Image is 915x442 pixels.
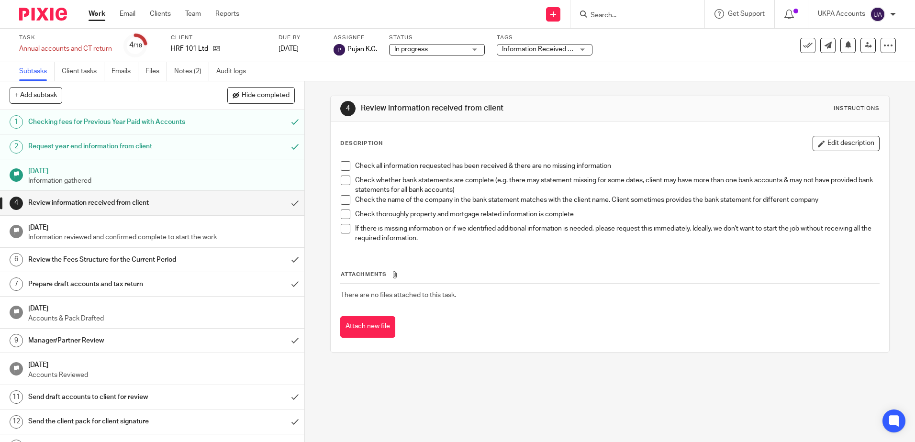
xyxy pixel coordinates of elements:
[129,40,142,51] div: 4
[10,87,62,103] button: + Add subtask
[28,358,295,370] h1: [DATE]
[10,253,23,266] div: 6
[134,43,142,48] small: /18
[355,176,879,195] p: Check whether bank statements are complete (e.g. there may statement missing for some dates, clie...
[19,8,67,21] img: Pixie
[28,333,193,348] h1: Manager/Partner Review
[215,9,239,19] a: Reports
[502,46,577,53] span: Information Received + 1
[340,101,356,116] div: 4
[242,92,290,99] span: Hide completed
[171,34,267,42] label: Client
[10,197,23,210] div: 4
[216,62,253,81] a: Audit logs
[340,140,383,147] p: Description
[10,415,23,429] div: 12
[28,314,295,323] p: Accounts & Pack Drafted
[834,105,880,112] div: Instructions
[355,195,879,205] p: Check the name of the company in the bank statement matches with the client name. Client sometime...
[227,87,295,103] button: Hide completed
[19,44,112,54] div: Annual accounts and CT return
[145,62,167,81] a: Files
[62,62,104,81] a: Client tasks
[10,277,23,291] div: 7
[279,45,299,52] span: [DATE]
[112,62,138,81] a: Emails
[334,44,345,55] img: svg%3E
[355,210,879,219] p: Check thoroughly property and mortgage related information is complete
[334,34,377,42] label: Assignee
[347,44,377,54] span: Pujan K.C.
[28,196,193,210] h1: Review information received from client
[870,7,885,22] img: svg%3E
[590,11,676,20] input: Search
[19,34,112,42] label: Task
[28,390,193,404] h1: Send draft accounts to client for review
[28,115,193,129] h1: Checking fees for Previous Year Paid with Accounts
[150,9,171,19] a: Clients
[10,390,23,404] div: 11
[174,62,209,81] a: Notes (2)
[728,11,765,17] span: Get Support
[89,9,105,19] a: Work
[10,334,23,347] div: 9
[355,161,879,171] p: Check all information requested has been received & there are no missing information
[28,277,193,291] h1: Prepare draft accounts and tax return
[10,140,23,154] div: 2
[28,232,295,242] p: Information reviewed and confirmed complete to start the work
[361,103,630,113] h1: Review information received from client
[279,34,322,42] label: Due by
[341,272,387,277] span: Attachments
[185,9,201,19] a: Team
[10,115,23,129] div: 1
[28,414,193,429] h1: Send the client pack for client signature
[813,136,880,151] button: Edit description
[28,253,193,267] h1: Review the Fees Structure for the Current Period
[28,301,295,313] h1: [DATE]
[171,44,208,54] p: HRF 101 Ltd
[340,316,395,338] button: Attach new file
[389,34,485,42] label: Status
[28,176,295,186] p: Information gathered
[28,164,295,176] h1: [DATE]
[818,9,865,19] p: UKPA Accounts
[341,292,456,298] span: There are no files attached to this task.
[28,370,295,380] p: Accounts Reviewed
[19,62,55,81] a: Subtasks
[394,46,428,53] span: In progress
[120,9,135,19] a: Email
[497,34,592,42] label: Tags
[28,221,295,232] h1: [DATE]
[355,224,879,243] p: If there is missing information or if we identified additional information is needed, please requ...
[28,139,193,154] h1: Request year end information from client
